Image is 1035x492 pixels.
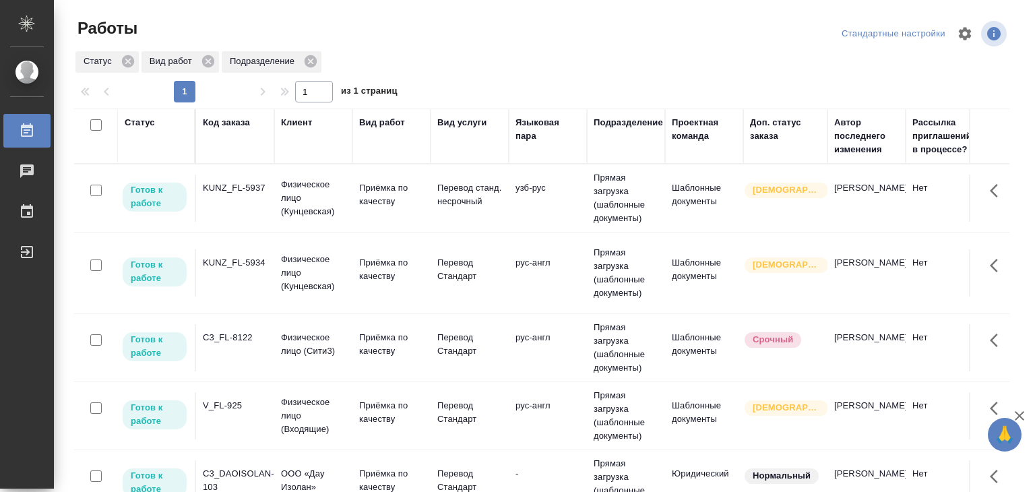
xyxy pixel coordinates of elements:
[203,399,268,412] div: V_FL-925
[121,256,188,288] div: Исполнитель может приступить к работе
[142,51,219,73] div: Вид работ
[594,116,663,129] div: Подразделение
[982,392,1014,425] button: Здесь прячутся важные кнопки
[131,183,179,210] p: Готов к работе
[827,392,906,439] td: [PERSON_NAME]
[665,249,743,297] td: Шаблонные документы
[509,324,587,371] td: рус-англ
[121,331,188,363] div: Исполнитель может приступить к работе
[834,116,899,156] div: Автор последнего изменения
[753,401,820,414] p: [DEMOGRAPHIC_DATA]
[509,249,587,297] td: рус-англ
[672,116,736,143] div: Проектная команда
[437,256,502,283] p: Перевод Стандарт
[587,164,665,232] td: Прямая загрузка (шаблонные документы)
[437,116,487,129] div: Вид услуги
[988,418,1022,452] button: 🙏
[827,324,906,371] td: [PERSON_NAME]
[515,116,580,143] div: Языковая пара
[665,392,743,439] td: Шаблонные документы
[359,256,424,283] p: Приёмка по качеству
[359,399,424,426] p: Приёмка по качеству
[665,175,743,222] td: Шаблонные документы
[203,331,268,344] div: C3_FL-8122
[906,249,984,297] td: Нет
[131,258,179,285] p: Готов к работе
[509,392,587,439] td: рус-англ
[993,421,1016,449] span: 🙏
[437,181,502,208] p: Перевод станд. несрочный
[125,116,155,129] div: Статус
[982,324,1014,357] button: Здесь прячутся важные кнопки
[827,175,906,222] td: [PERSON_NAME]
[281,331,346,358] p: Физическое лицо (Сити3)
[359,181,424,208] p: Приёмка по качеству
[587,382,665,450] td: Прямая загрузка (шаблонные документы)
[437,399,502,426] p: Перевод Стандарт
[906,392,984,439] td: Нет
[949,18,981,50] span: Настроить таблицу
[222,51,321,73] div: Подразделение
[665,324,743,371] td: Шаблонные документы
[750,116,821,143] div: Доп. статус заказа
[230,55,299,68] p: Подразделение
[437,331,502,358] p: Перевод Стандарт
[84,55,117,68] p: Статус
[74,18,137,39] span: Работы
[341,83,398,102] span: из 1 страниц
[203,256,268,270] div: KUNZ_FL-5934
[150,55,197,68] p: Вид работ
[981,21,1009,47] span: Посмотреть информацию
[281,396,346,436] p: Физическое лицо (Входящие)
[587,314,665,381] td: Прямая загрузка (шаблонные документы)
[121,399,188,431] div: Исполнитель может приступить к работе
[203,116,250,129] div: Код заказа
[982,175,1014,207] button: Здесь прячутся важные кнопки
[281,178,346,218] p: Физическое лицо (Кунцевская)
[753,258,820,272] p: [DEMOGRAPHIC_DATA]
[838,24,949,44] div: split button
[827,249,906,297] td: [PERSON_NAME]
[912,116,977,156] div: Рассылка приглашений в процессе?
[359,116,405,129] div: Вид работ
[982,249,1014,282] button: Здесь прячутся важные кнопки
[131,333,179,360] p: Готов к работе
[359,331,424,358] p: Приёмка по качеству
[587,239,665,307] td: Прямая загрузка (шаблонные документы)
[281,116,312,129] div: Клиент
[753,469,811,483] p: Нормальный
[131,401,179,428] p: Готов к работе
[753,333,793,346] p: Срочный
[906,175,984,222] td: Нет
[203,181,268,195] div: KUNZ_FL-5937
[281,253,346,293] p: Физическое лицо (Кунцевская)
[906,324,984,371] td: Нет
[509,175,587,222] td: узб-рус
[121,181,188,213] div: Исполнитель может приступить к работе
[753,183,820,197] p: [DEMOGRAPHIC_DATA]
[75,51,139,73] div: Статус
